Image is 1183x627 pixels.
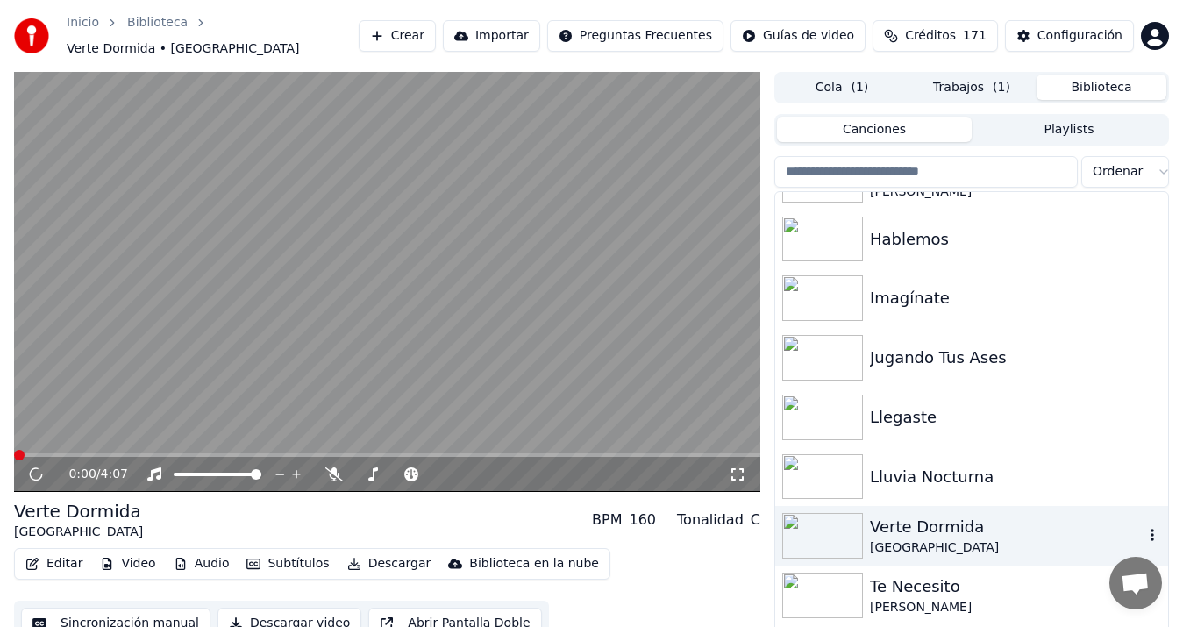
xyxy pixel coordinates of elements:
[68,466,110,483] div: /
[68,466,96,483] span: 0:00
[851,79,868,96] span: ( 1 )
[101,466,128,483] span: 4:07
[907,75,1037,100] button: Trabajos
[751,509,760,531] div: C
[870,286,1161,310] div: Imagínate
[592,509,622,531] div: BPM
[18,552,89,576] button: Editar
[972,117,1166,142] button: Playlists
[67,40,300,58] span: Verte Dormida • [GEOGRAPHIC_DATA]
[730,20,866,52] button: Guías de video
[963,27,987,45] span: 171
[14,18,49,53] img: youka
[870,183,1161,201] div: [PERSON_NAME]
[1093,163,1143,181] span: Ordenar
[870,465,1161,489] div: Lluvia Nocturna
[870,346,1161,370] div: Jugando Tus Ases
[67,14,359,58] nav: breadcrumb
[629,509,656,531] div: 160
[1037,27,1122,45] div: Configuración
[239,552,336,576] button: Subtítulos
[469,555,599,573] div: Biblioteca en la nube
[93,552,162,576] button: Video
[1037,75,1166,100] button: Biblioteca
[870,599,1161,616] div: [PERSON_NAME]
[873,20,998,52] button: Créditos171
[443,20,540,52] button: Importar
[1109,557,1162,609] a: Chat abierto
[993,79,1010,96] span: ( 1 )
[870,574,1161,599] div: Te Necesito
[870,515,1144,539] div: Verte Dormida
[777,75,907,100] button: Cola
[14,499,143,524] div: Verte Dormida
[359,20,436,52] button: Crear
[870,539,1144,557] div: [GEOGRAPHIC_DATA]
[547,20,723,52] button: Preguntas Frecuentes
[127,14,188,32] a: Biblioteca
[340,552,438,576] button: Descargar
[870,405,1161,430] div: Llegaste
[677,509,744,531] div: Tonalidad
[905,27,956,45] span: Créditos
[870,227,1161,252] div: Hablemos
[14,524,143,541] div: [GEOGRAPHIC_DATA]
[67,14,99,32] a: Inicio
[1005,20,1134,52] button: Configuración
[167,552,237,576] button: Audio
[777,117,972,142] button: Canciones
